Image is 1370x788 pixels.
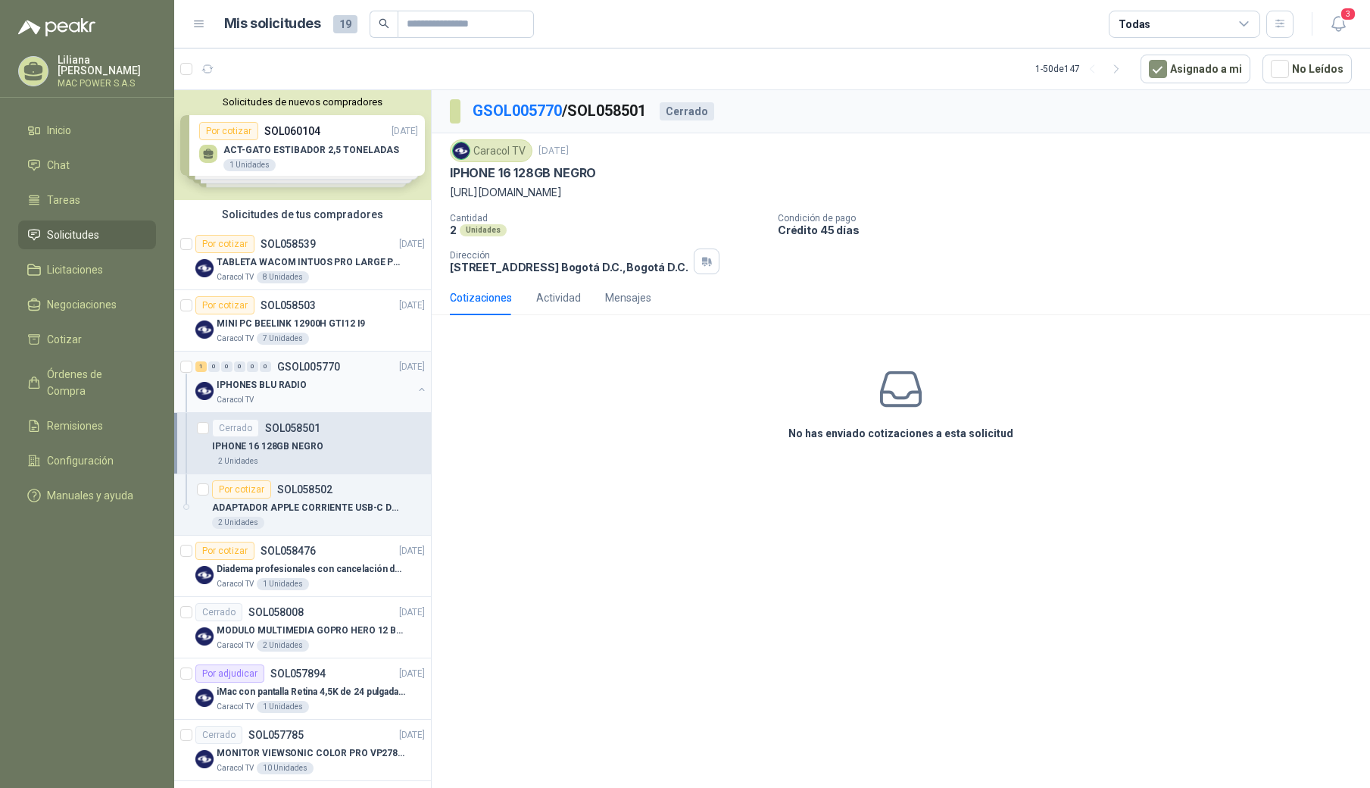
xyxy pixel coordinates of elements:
[195,627,214,646] img: Company Logo
[18,481,156,510] a: Manuales y ayuda
[450,165,596,181] p: IPHONE 16 128GB NEGRO
[174,229,431,290] a: Por cotizarSOL058539[DATE] Company LogoTABLETA WACOM INTUOS PRO LARGE PTK870K0ACaracol TV8 Unidades
[399,605,425,620] p: [DATE]
[450,289,512,306] div: Cotizaciones
[18,255,156,284] a: Licitaciones
[47,417,103,434] span: Remisiones
[174,536,431,597] a: Por cotizarSOL058476[DATE] Company LogoDiadema profesionales con cancelación de ruido en micrófon...
[450,184,1352,201] p: [URL][DOMAIN_NAME]
[450,224,457,236] p: 2
[47,366,142,399] span: Órdenes de Compra
[195,321,214,339] img: Company Logo
[660,102,714,120] div: Cerrado
[47,157,70,174] span: Chat
[261,300,316,311] p: SOL058503
[261,546,316,556] p: SOL058476
[18,18,95,36] img: Logo peakr
[195,689,214,707] img: Company Logo
[195,235,254,253] div: Por cotizar
[450,261,688,274] p: [STREET_ADDRESS] Bogotá D.C. , Bogotá D.C.
[450,250,688,261] p: Dirección
[399,299,425,313] p: [DATE]
[195,259,214,277] img: Company Logo
[217,578,254,590] p: Caracol TV
[217,333,254,345] p: Caracol TV
[47,227,99,243] span: Solicitudes
[257,578,309,590] div: 1 Unidades
[47,261,103,278] span: Licitaciones
[47,487,133,504] span: Manuales y ayuda
[208,361,220,372] div: 0
[257,762,314,774] div: 10 Unidades
[174,413,431,474] a: CerradoSOL058501IPHONE 16 128GB NEGRO2 Unidades
[277,484,332,495] p: SOL058502
[174,474,431,536] a: Por cotizarSOL058502ADAPTADOR APPLE CORRIENTE USB-C DE 20 W2 Unidades
[277,361,340,372] p: GSOL005770
[221,361,232,372] div: 0
[261,239,316,249] p: SOL058539
[257,701,309,713] div: 1 Unidades
[453,142,470,159] img: Company Logo
[217,317,365,331] p: MINI PC BEELINK 12900H GTI12 I9
[18,411,156,440] a: Remisiones
[217,701,254,713] p: Caracol TV
[195,664,264,683] div: Por adjudicar
[47,452,114,469] span: Configuración
[270,668,326,679] p: SOL057894
[1141,55,1250,83] button: Asignado a mi
[174,200,431,229] div: Solicitudes de tus compradores
[1340,7,1356,21] span: 3
[47,331,82,348] span: Cotizar
[174,720,431,781] a: CerradoSOL057785[DATE] Company LogoMONITOR VIEWSONIC COLOR PRO VP2786-4KCaracol TV10 Unidades
[788,425,1013,442] h3: No has enviado cotizaciones a esta solicitud
[47,122,71,139] span: Inicio
[379,18,389,29] span: search
[212,480,271,499] div: Por cotizar
[536,289,581,306] div: Actividad
[1119,16,1150,33] div: Todas
[18,220,156,249] a: Solicitudes
[18,186,156,214] a: Tareas
[18,325,156,354] a: Cotizar
[217,685,405,699] p: iMac con pantalla Retina 4,5K de 24 pulgadas M4
[58,55,156,76] p: Liliana [PERSON_NAME]
[217,562,405,577] p: Diadema profesionales con cancelación de ruido en micrófono
[1325,11,1352,38] button: 3
[195,726,242,744] div: Cerrado
[248,607,304,618] p: SOL058008
[778,213,1364,224] p: Condición de pago
[399,544,425,558] p: [DATE]
[217,394,254,406] p: Caracol TV
[195,566,214,584] img: Company Logo
[473,99,648,123] p: / SOL058501
[18,290,156,319] a: Negociaciones
[195,603,242,621] div: Cerrado
[212,455,264,467] div: 2 Unidades
[195,382,214,400] img: Company Logo
[538,144,569,158] p: [DATE]
[47,296,117,313] span: Negociaciones
[450,139,532,162] div: Caracol TV
[399,667,425,681] p: [DATE]
[248,730,304,740] p: SOL057785
[212,517,264,529] div: 2 Unidades
[195,542,254,560] div: Por cotizar
[217,255,405,270] p: TABLETA WACOM INTUOS PRO LARGE PTK870K0A
[18,116,156,145] a: Inicio
[257,639,309,652] div: 2 Unidades
[195,296,254,314] div: Por cotizar
[195,361,207,372] div: 1
[212,501,401,515] p: ADAPTADOR APPLE CORRIENTE USB-C DE 20 W
[195,750,214,768] img: Company Logo
[234,361,245,372] div: 0
[265,423,320,433] p: SOL058501
[399,360,425,374] p: [DATE]
[212,439,323,454] p: IPHONE 16 128GB NEGRO
[174,597,431,658] a: CerradoSOL058008[DATE] Company LogoMODULO MULTIMEDIA GOPRO HERO 12 BLACKCaracol TV2 Unidades
[247,361,258,372] div: 0
[18,151,156,180] a: Chat
[217,624,405,638] p: MODULO MULTIMEDIA GOPRO HERO 12 BLACK
[333,15,357,33] span: 19
[460,224,507,236] div: Unidades
[473,102,562,120] a: GSOL005770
